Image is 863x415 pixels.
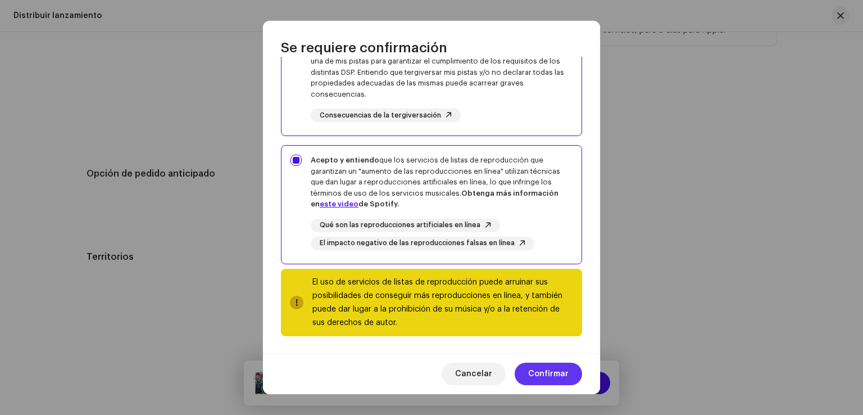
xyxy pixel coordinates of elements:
[515,363,582,385] button: Confirmar
[311,156,379,164] strong: Acepto y entiendo
[281,35,582,137] p-togglebutton: Confirmo que indiqué con veracidadel origen y las propiedades de cada una de mis pistas para gara...
[312,276,573,330] div: El uso de servicios de listas de reproducción puede arruinar sus posibilidades de conseguir más r...
[442,363,506,385] button: Cancelar
[320,112,441,119] span: Consecuencias de la tergiversación
[528,363,569,385] span: Confirmar
[320,222,480,229] span: Qué son las reproducciones artificiales en línea
[281,145,582,264] p-togglebutton: Acepto y entiendoque los servicios de listas de reproducción que garantizan un "aumento de las re...
[320,200,358,207] a: este video
[311,45,573,100] div: el origen y las propiedades de cada una de mis pistas para garantizar el cumplimiento de los requ...
[311,190,558,208] strong: Obtenga más información en de Spotify.
[311,155,573,210] div: que los servicios de listas de reproducción que garantizan un "aumento de las reproducciones en l...
[455,363,492,385] span: Cancelar
[320,240,515,247] span: El impacto negativo de las reproducciones falsas en línea
[281,39,447,57] span: Se requiere confirmación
